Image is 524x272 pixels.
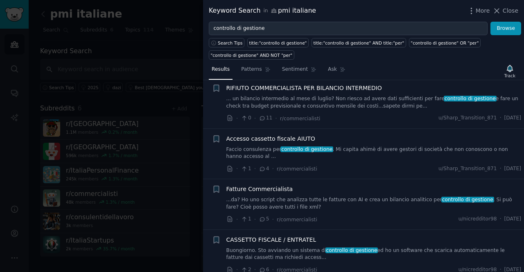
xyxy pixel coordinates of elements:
[492,7,518,15] button: Close
[236,215,238,224] span: ·
[504,165,521,173] span: [DATE]
[282,66,308,73] span: Sentiment
[476,7,490,15] span: More
[272,215,274,224] span: ·
[249,40,307,46] div: title:"controllo di gestione"
[212,66,230,73] span: Results
[280,146,333,152] span: controllo di gestione
[226,84,382,92] a: RIFIUTO COMMERCIALISTA PER BILANCIO INTERMEDIO
[226,185,293,193] a: Fatture Commercialista
[325,63,348,80] a: Ask
[241,66,262,73] span: Patterns
[409,38,481,47] a: "controllo di gestione" OR "per"
[247,38,309,47] a: title:"controllo di gestione"
[241,165,251,173] span: 1
[209,63,233,80] a: Results
[226,135,315,143] a: Accesso cassetto fiscale AIUTO
[328,66,337,73] span: Ask
[254,215,256,224] span: ·
[441,197,494,202] span: controllo di gestione
[272,164,274,173] span: ·
[504,216,521,223] span: [DATE]
[226,146,522,160] a: Faccio consulenza percontrollo di gestione. Mi capita ahimè di avere gestori di società che non c...
[312,38,406,47] a: title:"controllo di gestione" AND title:"per"
[325,247,378,253] span: controllo di gestione
[218,40,243,46] span: Search Tips
[458,216,497,223] span: u/nicredditor98
[241,115,251,122] span: 0
[313,40,404,46] div: title:"controllo di gestione" AND title:"per"
[209,50,294,60] a: "controllo di gestione" AND NOT "per"
[209,38,244,47] button: Search Tips
[500,165,501,173] span: ·
[504,115,521,122] span: [DATE]
[259,216,269,223] span: 5
[280,116,321,121] span: r/commercialisti
[209,6,316,16] div: Keyword Search pmi italiane
[438,165,497,173] span: u/Sharp_Transition_871
[211,52,293,58] div: "controllo di gestione" AND NOT "per"
[277,217,317,223] span: r/commercialisti
[277,166,317,172] span: r/commercialisti
[254,164,256,173] span: ·
[504,73,515,79] div: Track
[467,7,490,15] button: More
[259,115,272,122] span: 11
[411,40,479,46] div: "controllo di gestione" OR "per"
[241,216,251,223] span: 1
[275,114,277,123] span: ·
[254,114,256,123] span: ·
[238,63,273,80] a: Patterns
[209,22,488,36] input: Try a keyword related to your business
[503,7,518,15] span: Close
[279,63,319,80] a: Sentiment
[500,115,501,122] span: ·
[263,7,268,15] span: in
[236,164,238,173] span: ·
[490,22,521,36] button: Browse
[236,114,238,123] span: ·
[226,95,522,110] a: ... un bilancio intermedio al mese di luglio? Non riesco ad avere dati sufficienti per farecontro...
[226,247,522,261] a: Buongiorno. Sto avviando un sistema dicontrollo di gestioneed ho un software che scarica automati...
[259,165,269,173] span: 4
[226,236,316,244] a: CASSETTO FISCALE / ENTRATEL
[501,63,518,80] button: Track
[444,96,497,101] span: controllo di gestione
[438,115,497,122] span: u/Sharp_Transition_871
[226,196,522,211] a: ...da? Ho uno script che analizza tutte le fatture con AI e crea un bilancio analitico percontrol...
[500,216,501,223] span: ·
